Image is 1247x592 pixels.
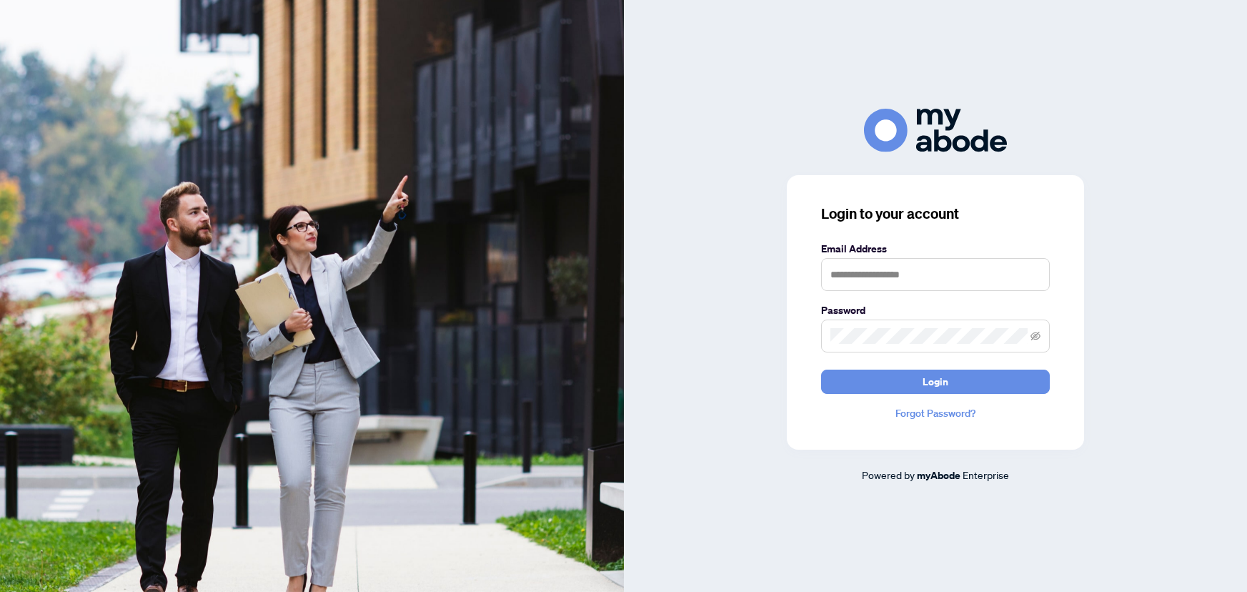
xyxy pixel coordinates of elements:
span: Powered by [862,468,915,481]
img: ma-logo [864,109,1007,152]
label: Password [821,302,1050,318]
span: Login [923,370,948,393]
span: eye-invisible [1030,331,1040,341]
label: Email Address [821,241,1050,257]
h3: Login to your account [821,204,1050,224]
span: Enterprise [963,468,1009,481]
a: myAbode [917,468,960,483]
a: Forgot Password? [821,405,1050,421]
button: Login [821,370,1050,394]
